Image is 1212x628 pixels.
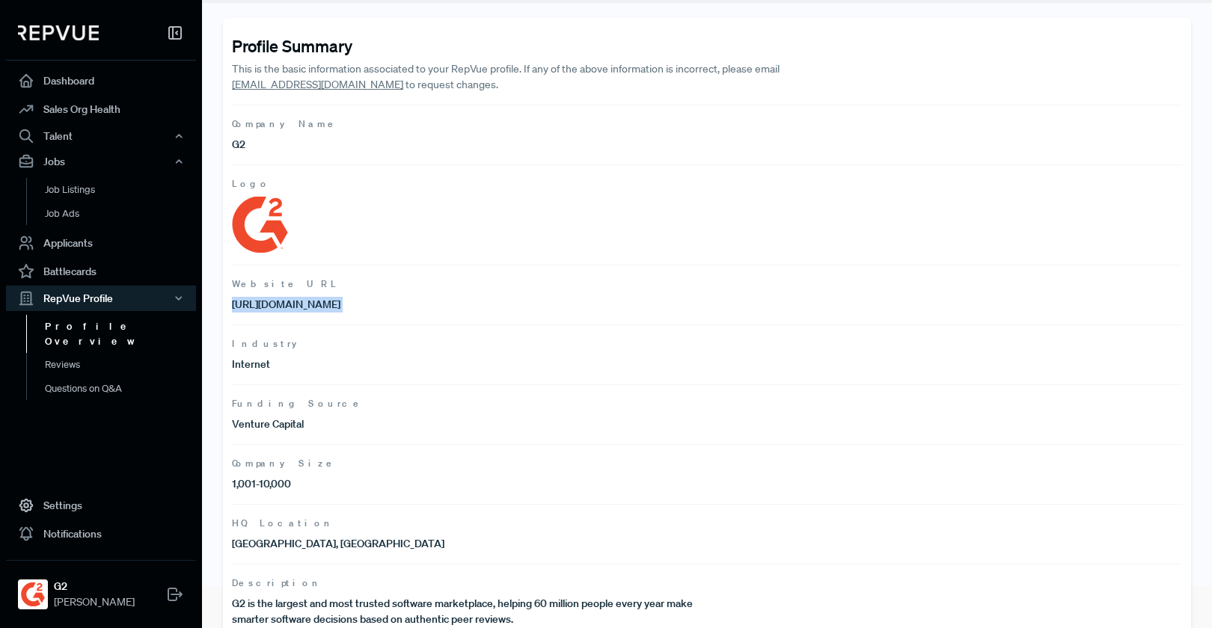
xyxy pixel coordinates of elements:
button: Talent [6,123,196,149]
p: G2 [232,137,707,153]
img: G2 [21,582,45,606]
a: Applicants [6,229,196,257]
img: Logo [232,197,288,253]
a: Questions on Q&A [26,377,216,401]
a: G2G2[PERSON_NAME] [6,560,196,616]
span: Website URL [232,277,1182,291]
a: Notifications [6,520,196,548]
a: Reviews [26,353,216,377]
img: RepVue [18,25,99,40]
a: Job Ads [26,202,216,226]
p: 1,001-10,000 [232,476,707,492]
a: Sales Org Health [6,95,196,123]
p: G2 is the largest and most trusted software marketplace, helping 60 million people every year mak... [232,596,707,627]
span: [PERSON_NAME] [54,594,135,610]
strong: G2 [54,579,135,594]
span: Company Size [232,457,1182,470]
a: Profile Overview [26,315,216,353]
p: This is the basic information associated to your RepVue profile. If any of the above information ... [232,61,802,93]
a: Dashboard [6,67,196,95]
span: HQ Location [232,517,1182,530]
span: Company Name [232,117,1182,131]
p: [GEOGRAPHIC_DATA], [GEOGRAPHIC_DATA] [232,536,707,552]
p: Internet [232,357,707,372]
span: Logo [232,177,1182,191]
a: Battlecards [6,257,196,286]
span: Description [232,576,1182,590]
span: Funding Source [232,397,1182,410]
h4: Profile Summary [232,36,1182,55]
button: Jobs [6,149,196,174]
a: [EMAIL_ADDRESS][DOMAIN_NAME] [232,78,403,91]
a: Settings [6,491,196,520]
a: Job Listings [26,178,216,202]
button: RepVue Profile [6,286,196,311]
p: Venture Capital [232,416,707,432]
span: Industry [232,337,1182,351]
p: [URL][DOMAIN_NAME] [232,297,707,313]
